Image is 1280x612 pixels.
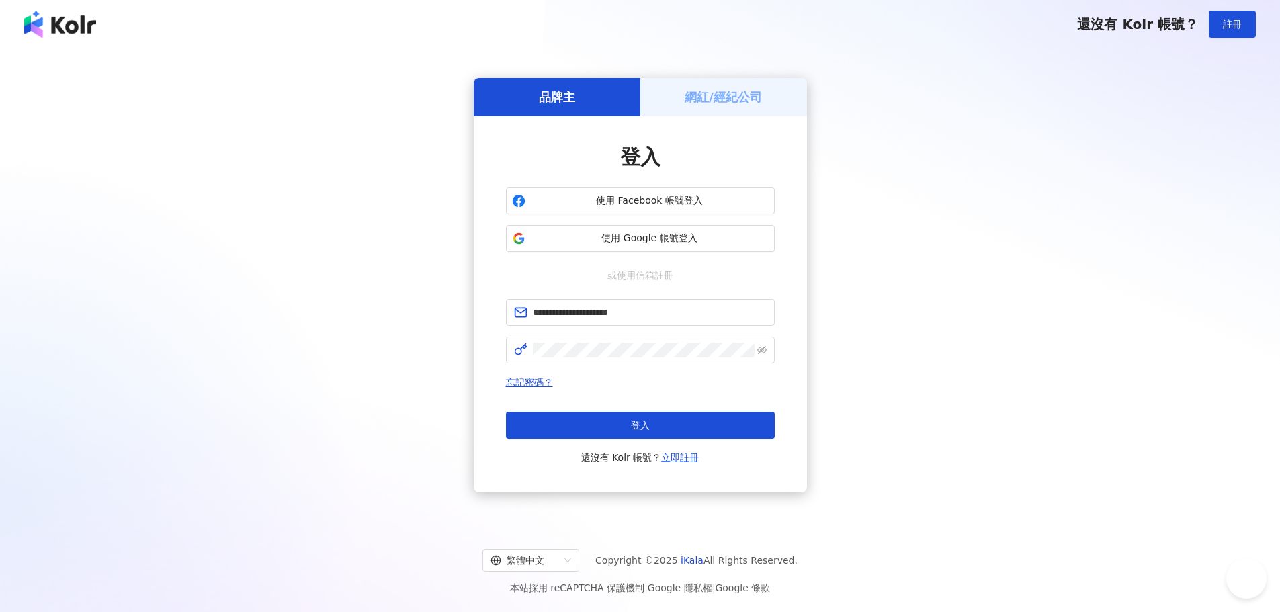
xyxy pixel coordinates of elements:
[531,232,769,245] span: 使用 Google 帳號登入
[681,555,703,566] a: iKala
[510,580,770,596] span: 本站採用 reCAPTCHA 保護機制
[506,377,553,388] a: 忘記密碼？
[539,89,575,105] h5: 品牌主
[715,582,770,593] a: Google 條款
[712,582,716,593] span: |
[644,582,648,593] span: |
[506,412,775,439] button: 登入
[1226,558,1267,599] iframe: Help Scout Beacon - Open
[506,225,775,252] button: 使用 Google 帳號登入
[1077,16,1198,32] span: 還沒有 Kolr 帳號？
[595,552,798,568] span: Copyright © 2025 All Rights Reserved.
[581,449,699,466] span: 還沒有 Kolr 帳號？
[620,145,660,169] span: 登入
[631,420,650,431] span: 登入
[661,452,699,463] a: 立即註冊
[531,194,769,208] span: 使用 Facebook 帳號登入
[1223,19,1242,30] span: 註冊
[685,89,762,105] h5: 網紅/經紀公司
[648,582,712,593] a: Google 隱私權
[24,11,96,38] img: logo
[506,187,775,214] button: 使用 Facebook 帳號登入
[1209,11,1256,38] button: 註冊
[490,550,559,571] div: 繁體中文
[598,268,683,283] span: 或使用信箱註冊
[757,345,767,355] span: eye-invisible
